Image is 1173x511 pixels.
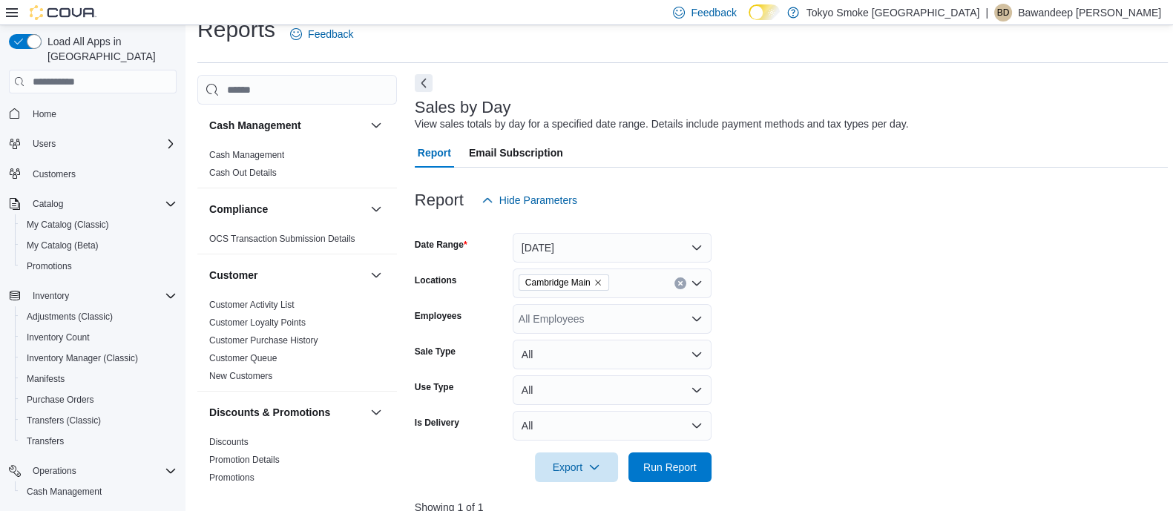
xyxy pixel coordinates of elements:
[513,233,712,263] button: [DATE]
[209,149,284,161] span: Cash Management
[209,371,272,381] a: New Customers
[21,257,78,275] a: Promotions
[15,327,183,348] button: Inventory Count
[415,346,456,357] label: Sale Type
[21,329,96,346] a: Inventory Count
[415,381,453,393] label: Use Type
[628,452,712,482] button: Run Report
[209,436,249,448] span: Discounts
[418,138,451,168] span: Report
[209,233,355,245] span: OCS Transaction Submission Details
[415,310,461,322] label: Employees
[209,168,277,178] a: Cash Out Details
[21,237,177,254] span: My Catalog (Beta)
[209,317,306,328] a: Customer Loyalty Points
[33,465,76,477] span: Operations
[27,435,64,447] span: Transfers
[27,195,69,213] button: Catalog
[209,472,254,484] span: Promotions
[33,168,76,180] span: Customers
[21,432,70,450] a: Transfers
[643,460,697,475] span: Run Report
[749,4,780,20] input: Dark Mode
[15,389,183,410] button: Purchase Orders
[994,4,1012,22] div: Bawandeep Dhesi
[3,133,183,154] button: Users
[15,256,183,277] button: Promotions
[284,19,359,49] a: Feedback
[27,287,177,305] span: Inventory
[209,234,355,244] a: OCS Transaction Submission Details
[367,403,385,421] button: Discounts & Promotions
[209,405,364,420] button: Discounts & Promotions
[209,335,318,346] a: Customer Purchase History
[27,486,102,498] span: Cash Management
[27,394,94,406] span: Purchase Orders
[525,275,591,290] span: Cambridge Main
[21,391,177,409] span: Purchase Orders
[15,431,183,452] button: Transfers
[209,118,364,133] button: Cash Management
[197,296,397,391] div: Customer
[27,287,75,305] button: Inventory
[209,300,295,310] a: Customer Activity List
[21,370,177,388] span: Manifests
[308,27,353,42] span: Feedback
[209,268,257,283] h3: Customer
[544,452,609,482] span: Export
[469,138,563,168] span: Email Subscription
[209,317,306,329] span: Customer Loyalty Points
[197,15,275,44] h1: Reports
[209,437,249,447] a: Discounts
[21,349,144,367] a: Inventory Manager (Classic)
[691,277,703,289] button: Open list of options
[42,34,177,64] span: Load All Apps in [GEOGRAPHIC_DATA]
[27,165,82,183] a: Customers
[674,277,686,289] button: Clear input
[21,370,70,388] a: Manifests
[27,462,82,480] button: Operations
[21,329,177,346] span: Inventory Count
[499,193,577,208] span: Hide Parameters
[209,472,254,483] a: Promotions
[15,481,183,502] button: Cash Management
[27,240,99,251] span: My Catalog (Beta)
[21,391,100,409] a: Purchase Orders
[367,266,385,284] button: Customer
[3,102,183,124] button: Home
[209,353,277,363] a: Customer Queue
[27,373,65,385] span: Manifests
[21,432,177,450] span: Transfers
[594,278,602,287] button: Remove Cambridge Main from selection in this group
[3,194,183,214] button: Catalog
[535,452,618,482] button: Export
[21,237,105,254] a: My Catalog (Beta)
[27,195,177,213] span: Catalog
[806,4,980,22] p: Tokyo Smoke [GEOGRAPHIC_DATA]
[15,306,183,327] button: Adjustments (Classic)
[197,230,397,254] div: Compliance
[691,5,736,20] span: Feedback
[21,483,108,501] a: Cash Management
[3,461,183,481] button: Operations
[209,268,364,283] button: Customer
[519,274,609,291] span: Cambridge Main
[197,433,397,492] div: Discounts & Promotions
[15,214,183,235] button: My Catalog (Classic)
[513,340,712,369] button: All
[209,150,284,160] a: Cash Management
[15,235,183,256] button: My Catalog (Beta)
[27,165,177,183] span: Customers
[3,163,183,185] button: Customers
[415,99,511,116] h3: Sales by Day
[27,462,177,480] span: Operations
[27,332,90,343] span: Inventory Count
[27,415,101,426] span: Transfers (Classic)
[415,116,909,132] div: View sales totals by day for a specified date range. Details include payment methods and tax type...
[209,455,280,465] a: Promotion Details
[21,349,177,367] span: Inventory Manager (Classic)
[415,74,433,92] button: Next
[513,375,712,405] button: All
[209,202,364,217] button: Compliance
